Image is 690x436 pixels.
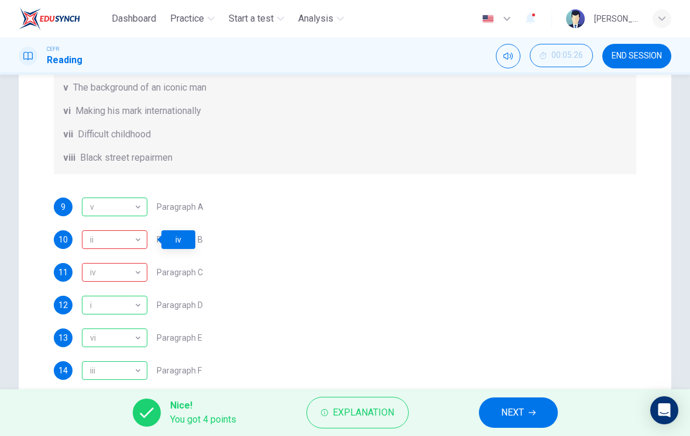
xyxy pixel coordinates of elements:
[298,12,333,26] span: Analysis
[157,268,203,276] span: Paragraph C
[73,81,206,95] span: The background of an iconic man
[229,12,274,26] span: Start a test
[58,334,68,342] span: 13
[63,151,75,165] span: viii
[170,12,204,26] span: Practice
[112,12,156,26] span: Dashboard
[165,8,219,29] button: Practice
[157,334,202,342] span: Paragraph E
[82,354,143,387] div: iii
[224,8,289,29] button: Start a test
[58,301,68,309] span: 12
[63,127,73,141] span: vii
[170,399,236,413] span: Nice!
[294,8,349,29] button: Analysis
[479,397,558,428] button: NEXT
[82,289,143,322] div: i
[80,151,172,165] span: Black street repairmen
[530,44,593,68] div: Hide
[333,404,394,421] span: Explanation
[306,397,409,428] button: Explanation
[63,104,71,118] span: vi
[47,45,59,53] span: CEFR
[82,230,147,249] div: iv
[157,301,203,309] span: Paragraph D
[481,15,495,23] img: en
[82,263,147,282] div: ii
[161,230,195,249] div: iv
[19,7,107,30] a: EduSynch logo
[58,268,68,276] span: 11
[58,236,68,244] span: 10
[566,9,585,28] img: Profile picture
[157,203,203,211] span: Paragraph A
[82,256,143,289] div: iv
[61,203,65,211] span: 9
[107,8,161,29] button: Dashboard
[58,366,68,375] span: 14
[19,7,80,30] img: EduSynch logo
[602,44,671,68] button: END SESSION
[496,44,520,68] div: Mute
[82,296,147,314] div: i
[82,321,143,355] div: vi
[530,44,593,67] button: 00:05:26
[82,361,147,380] div: iii
[82,223,143,257] div: ii
[47,53,82,67] h1: Reading
[157,366,202,375] span: Paragraph F
[75,104,201,118] span: Making his mark internationally
[82,328,147,347] div: vi
[594,12,639,26] div: [PERSON_NAME] [PERSON_NAME] [PERSON_NAME]
[82,198,147,216] div: v
[612,51,662,61] span: END SESSION
[650,396,678,424] div: Open Intercom Messenger
[170,413,236,427] span: You got 4 points
[78,127,151,141] span: Difficult childhood
[551,51,583,60] span: 00:05:26
[501,404,524,421] span: NEXT
[82,191,143,224] div: v
[63,81,68,95] span: v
